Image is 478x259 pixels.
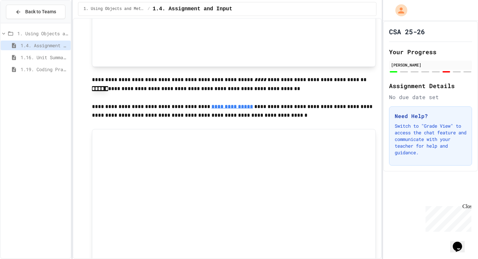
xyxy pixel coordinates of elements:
[389,81,472,90] h2: Assignment Details
[389,93,472,101] div: No due date set
[388,3,409,18] div: My Account
[21,66,68,73] span: 1.19. Coding Practice 1a (1.1-1.6)
[395,112,466,120] h3: Need Help?
[153,5,232,13] span: 1.4. Assignment and Input
[3,3,46,42] div: Chat with us now!Close
[423,203,471,232] iframe: chat widget
[6,5,65,19] button: Back to Teams
[84,6,145,12] span: 1. Using Objects and Methods
[395,123,466,156] p: Switch to "Grade View" to access the chat feature and communicate with your teacher for help and ...
[25,8,56,15] span: Back to Teams
[389,47,472,57] h2: Your Progress
[389,27,425,36] h1: CSA 25-26
[450,232,471,252] iframe: chat widget
[17,30,68,37] span: 1. Using Objects and Methods
[148,6,150,12] span: /
[21,54,68,61] span: 1.16. Unit Summary 1a (1.1-1.6)
[21,42,68,49] span: 1.4. Assignment and Input
[391,62,470,68] div: [PERSON_NAME]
